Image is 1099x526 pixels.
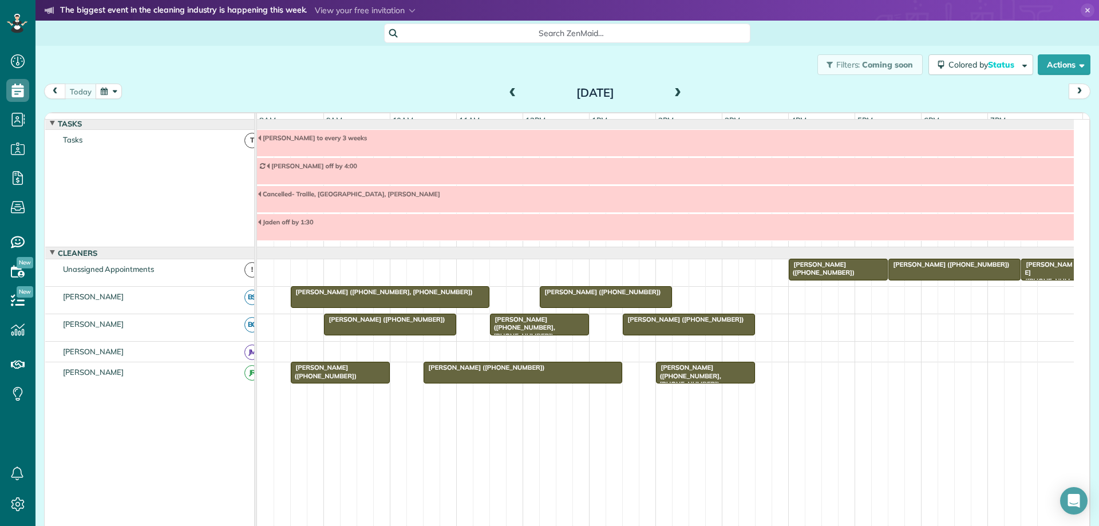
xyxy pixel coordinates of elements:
[60,5,307,17] strong: The biggest event in the cleaning industry is happening this week.
[257,218,314,226] span: Jaden off by 1:30
[423,363,545,371] span: [PERSON_NAME] ([PHONE_NUMBER])
[789,116,809,125] span: 4pm
[539,288,662,296] span: [PERSON_NAME] ([PHONE_NUMBER])
[244,365,260,381] span: JR
[1038,54,1090,75] button: Actions
[323,315,446,323] span: [PERSON_NAME] ([PHONE_NUMBER])
[257,190,441,198] span: Cancelled- Traille, [GEOGRAPHIC_DATA], [PERSON_NAME]
[855,116,875,125] span: 5pm
[457,116,483,125] span: 11am
[1069,84,1090,99] button: next
[922,116,942,125] span: 6pm
[56,248,100,258] span: Cleaners
[290,363,357,379] span: [PERSON_NAME] ([PHONE_NUMBER])
[244,317,260,333] span: BC
[244,133,260,148] span: T
[836,60,860,70] span: Filters:
[65,84,97,99] button: today
[988,116,1008,125] span: 7pm
[61,347,126,356] span: [PERSON_NAME]
[590,116,610,125] span: 1pm
[61,135,85,144] span: Tasks
[17,286,33,298] span: New
[61,264,156,274] span: Unassigned Appointments
[655,363,721,388] span: [PERSON_NAME] ([PHONE_NUMBER], [PHONE_NUMBER])
[17,257,33,268] span: New
[257,116,278,125] span: 8am
[244,290,260,305] span: BS
[722,116,742,125] span: 3pm
[290,288,473,296] span: [PERSON_NAME] ([PHONE_NUMBER], [PHONE_NUMBER])
[44,84,66,99] button: prev
[244,345,260,360] span: JM
[61,367,126,377] span: [PERSON_NAME]
[862,60,914,70] span: Coming soon
[257,134,367,142] span: [PERSON_NAME] to every 3 weeks
[656,116,676,125] span: 2pm
[61,292,126,301] span: [PERSON_NAME]
[988,60,1016,70] span: Status
[61,319,126,329] span: [PERSON_NAME]
[244,262,260,278] span: !
[1021,260,1073,293] span: [PERSON_NAME] ([PHONE_NUMBER])
[56,119,84,128] span: Tasks
[266,162,358,170] span: [PERSON_NAME] off by 4:00
[928,54,1033,75] button: Colored byStatus
[524,86,667,99] h2: [DATE]
[888,260,1010,268] span: [PERSON_NAME] ([PHONE_NUMBER])
[788,260,855,276] span: [PERSON_NAME] ([PHONE_NUMBER])
[390,116,416,125] span: 10am
[622,315,745,323] span: [PERSON_NAME] ([PHONE_NUMBER])
[1060,487,1088,515] div: Open Intercom Messenger
[948,60,1018,70] span: Colored by
[324,116,345,125] span: 9am
[523,116,548,125] span: 12pm
[489,315,555,340] span: [PERSON_NAME] ([PHONE_NUMBER], [PHONE_NUMBER])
